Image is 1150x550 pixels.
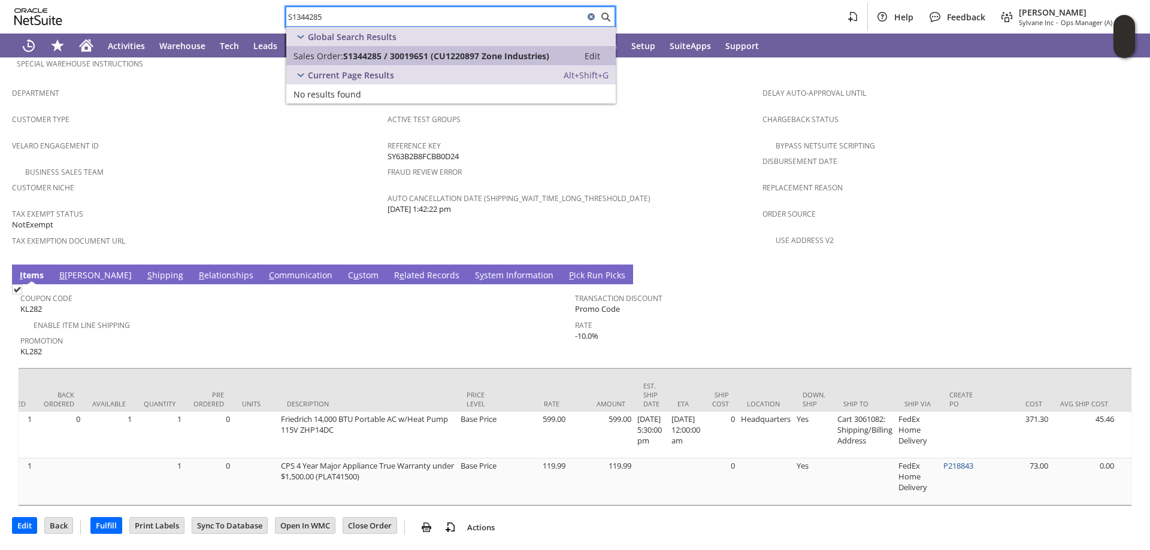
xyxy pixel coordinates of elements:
[293,89,361,100] span: No results found
[20,269,23,281] span: I
[266,269,335,282] a: Communication
[14,8,62,25] svg: logo
[13,518,37,533] input: Edit
[56,269,135,282] a: B[PERSON_NAME]
[598,10,613,24] svg: Search
[50,38,65,53] svg: Shortcuts
[703,412,738,458] td: 0
[1060,399,1108,408] div: Avg Ship Cost
[762,156,837,166] a: Disbursement Date
[20,336,63,346] a: Promotion
[1019,18,1054,27] span: Sylvane Inc
[895,458,940,505] td: FedEx Home Delivery
[388,141,441,151] a: Reference Key
[794,458,834,505] td: Yes
[569,269,574,281] span: P
[20,346,42,357] span: KL282
[1019,7,1128,18] span: [PERSON_NAME]
[286,84,616,104] a: No results found
[677,399,694,408] div: ETA
[152,34,213,57] a: Warehouse
[184,458,233,505] td: 0
[184,412,233,458] td: 0
[668,412,703,458] td: [DATE] 12:00:00 am
[776,235,834,245] a: Use Address V2
[108,40,145,51] span: Activities
[1051,458,1117,505] td: 0.00
[503,412,568,458] td: 599.00
[670,40,711,51] span: SuiteApps
[776,141,875,151] a: Bypass NetSuite Scripting
[564,69,609,81] span: Alt+Shift+G
[1051,412,1117,458] td: 45.46
[14,34,43,57] a: Recent Records
[467,390,494,408] div: Price Level
[286,46,616,65] a: Sales Order:S1344285 / 30019651 (CU1220897 Zone Industries)Edit:
[135,412,184,458] td: 1
[25,167,104,177] a: Business Sales Team
[12,284,22,294] img: Checked
[12,141,99,151] a: Velaro Engagement ID
[712,390,729,408] div: Ship Cost
[101,34,152,57] a: Activities
[947,11,985,23] span: Feedback
[278,412,458,458] td: Friedrich 14,000 BTU Portable AC w/Heat Pump 115V ZHP14DC
[571,48,613,63] a: Edit:
[12,88,59,98] a: Department
[308,69,394,81] span: Current Page Results
[462,522,500,533] a: Actions
[20,293,72,303] a: Coupon Code
[843,399,886,408] div: Ship To
[703,458,738,505] td: 0
[34,320,130,330] a: Enable Item Line Shipping
[130,518,184,533] input: Print Labels
[985,458,1051,505] td: 73.00
[575,320,592,330] a: Rate
[147,269,152,281] span: S
[568,412,634,458] td: 599.00
[388,203,451,215] span: [DATE] 1:42:22 pm
[631,40,655,51] span: Setup
[192,518,267,533] input: Sync To Database
[293,50,343,62] span: Sales Order:
[575,330,598,342] span: -10.0%
[144,399,175,408] div: Quantity
[12,114,69,124] a: Customer Type
[391,269,462,282] a: Related Records
[747,399,785,408] div: Location
[220,40,239,51] span: Tech
[72,34,101,57] a: Home
[388,193,650,203] a: Auto Cancellation Date (shipping_wait_time_long_threshold_date)
[12,183,74,193] a: Customer Niche
[17,59,143,69] a: Special Warehouse Instructions
[388,167,462,177] a: Fraud Review Error
[480,269,484,281] span: y
[1056,18,1058,27] span: -
[458,458,503,505] td: Base Price
[278,458,458,505] td: CPS 4 Year Major Appliance True Warranty under $1,500.00 (PLAT41500)
[738,412,794,458] td: Headquarters
[894,11,913,23] span: Help
[135,458,184,505] td: 1
[472,269,556,282] a: System Information
[725,40,759,51] span: Support
[762,209,816,219] a: Order Source
[762,183,843,193] a: Replacement reason
[343,518,397,533] input: Close Order
[343,50,549,62] span: S1344285 / 30019651 (CU1220897 Zone Industries)
[718,34,766,57] a: Support
[59,269,65,281] span: B
[286,10,584,24] input: Search
[443,520,458,534] img: add-record.svg
[895,412,940,458] td: FedEx Home Delivery
[419,520,434,534] img: print.svg
[285,34,357,57] a: Opportunities
[994,399,1042,408] div: Cost
[253,40,277,51] span: Leads
[388,114,461,124] a: Active Test Groups
[12,209,83,219] a: Tax Exempt Status
[400,269,404,281] span: e
[43,34,72,57] div: Shortcuts
[458,412,503,458] td: Base Price
[269,269,274,281] span: C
